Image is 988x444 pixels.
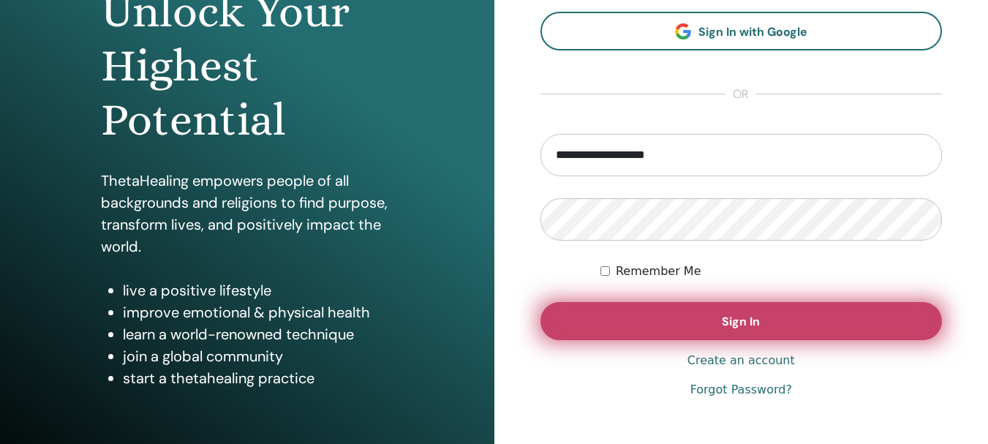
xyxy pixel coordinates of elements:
div: Keep me authenticated indefinitely or until I manually logout [600,263,942,280]
button: Sign In [540,302,943,340]
li: improve emotional & physical health [123,301,393,323]
a: Create an account [687,352,795,369]
a: Sign In with Google [540,12,943,50]
a: Forgot Password? [690,381,792,399]
li: join a global community [123,345,393,367]
span: Sign In [722,314,760,329]
p: ThetaHealing empowers people of all backgrounds and religions to find purpose, transform lives, a... [101,170,393,257]
li: learn a world-renowned technique [123,323,393,345]
span: Sign In with Google [698,24,807,39]
span: or [725,86,756,103]
label: Remember Me [616,263,701,280]
li: live a positive lifestyle [123,279,393,301]
li: start a thetahealing practice [123,367,393,389]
